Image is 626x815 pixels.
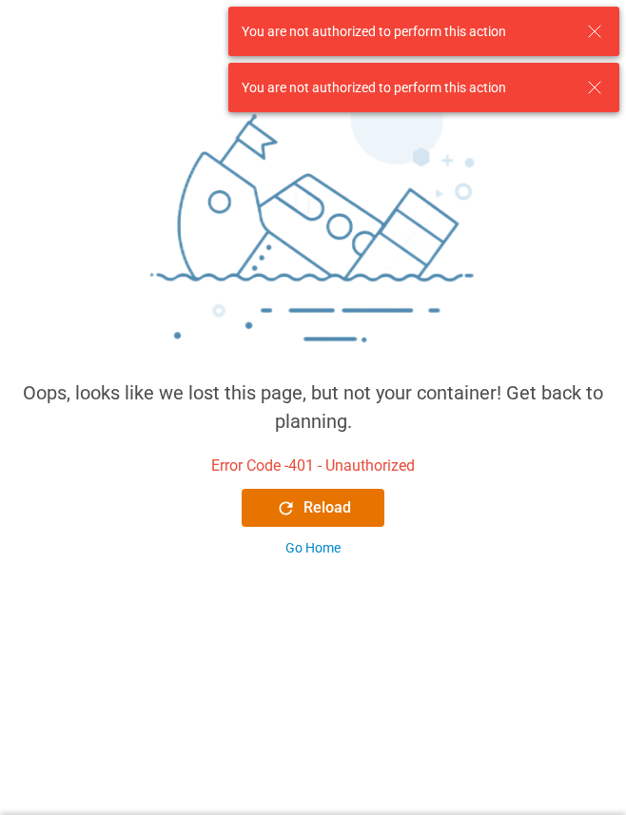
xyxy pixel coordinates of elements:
[276,496,351,519] div: Reload
[211,455,415,477] div: Error Code - 401 - Unauthorized
[242,78,569,98] div: You are not authorized to perform this action
[285,538,341,558] div: Go Home
[242,489,384,527] button: Reload
[242,538,384,558] button: Go Home
[15,378,611,436] div: Oops, looks like we lost this page, but not your container! Get back to planning.
[28,63,598,378] img: sinking_ship.png
[242,22,569,42] div: You are not authorized to perform this action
